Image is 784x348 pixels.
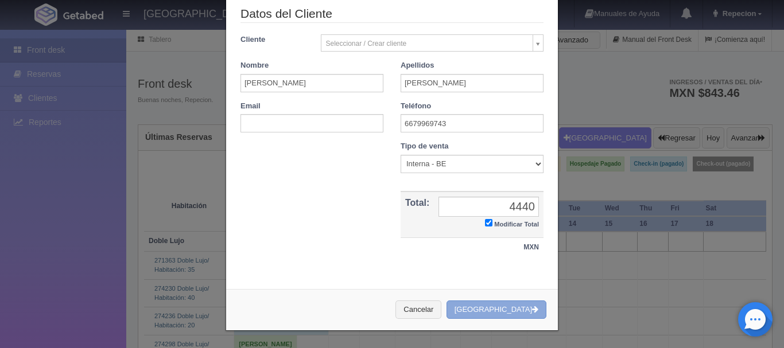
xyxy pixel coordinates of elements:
th: Total: [401,191,434,237]
input: Modificar Total [485,219,492,226]
label: Apellidos [401,60,434,71]
label: Teléfono [401,101,431,112]
label: Email [240,101,261,112]
label: Nombre [240,60,269,71]
a: Seleccionar / Crear cliente [321,34,544,52]
button: Cancelar [395,300,441,319]
legend: Datos del Cliente [240,5,544,23]
small: Modificar Total [494,221,539,228]
label: Tipo de venta [401,141,449,152]
label: Cliente [232,34,312,45]
span: Seleccionar / Crear cliente [326,35,529,52]
strong: MXN [523,243,539,251]
button: [GEOGRAPHIC_DATA] [447,300,546,319]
